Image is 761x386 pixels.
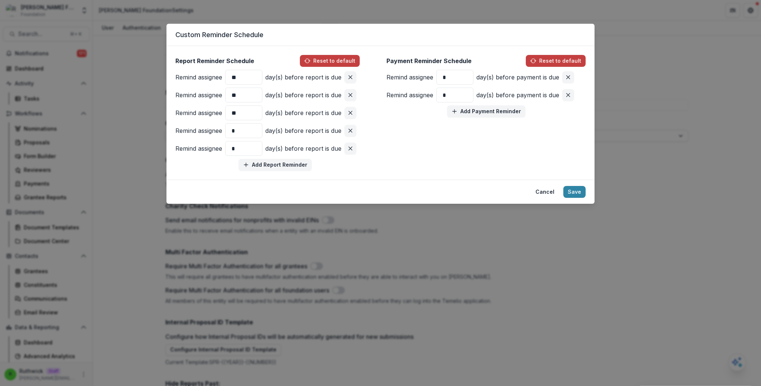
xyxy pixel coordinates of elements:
[265,126,341,135] p: day(s) before report is due
[476,73,559,82] p: day(s) before payment is due
[175,56,254,65] p: Report Reminder Schedule
[175,73,222,82] p: Remind assignee
[562,89,574,101] button: Remove pair
[175,144,222,153] p: Remind assignee
[386,91,433,99] p: Remind assignee
[175,126,222,135] p: Remind assignee
[562,71,574,83] button: Remove pair
[531,186,559,198] button: Cancel
[300,55,360,67] button: Reset to default
[447,105,525,117] button: Add Payment Reminder
[166,24,595,46] header: Custom Reminder Schedule
[386,56,472,65] p: Payment Reminder Schedule
[344,143,356,154] button: Remove pair
[175,108,222,117] p: Remind assignee
[175,91,222,99] p: Remind assignee
[563,186,586,198] button: Save
[265,73,341,82] p: day(s) before report is due
[265,91,341,99] p: day(s) before report is due
[476,91,559,99] p: day(s) before payment is due
[344,107,356,119] button: Remove pair
[239,159,312,171] button: Add Report Reminder
[344,71,356,83] button: Remove pair
[265,144,341,153] p: day(s) before report is due
[344,125,356,137] button: Remove pair
[386,73,433,82] p: Remind assignee
[344,89,356,101] button: Remove pair
[526,55,586,67] button: Reset to default
[265,108,341,117] p: day(s) before report is due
